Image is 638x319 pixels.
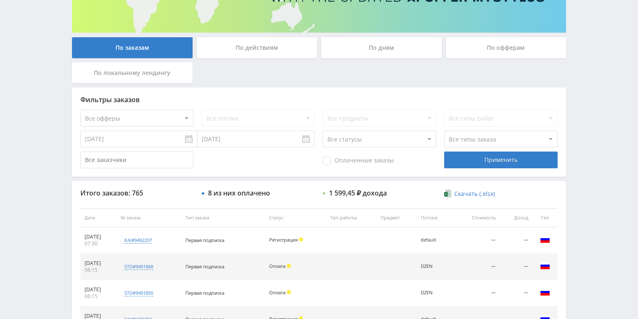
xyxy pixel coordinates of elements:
[453,227,500,254] td: —
[80,96,558,103] div: Фильтры заказов
[85,234,112,240] div: [DATE]
[453,254,500,280] td: —
[124,237,152,244] div: kai#9492207
[540,287,550,297] img: rus.png
[185,237,224,243] span: Первая подписка
[269,263,286,269] span: Оплата
[323,157,394,165] span: Оплаченные заказы
[181,208,265,227] th: Тип заказа
[85,293,112,300] div: 06:15
[116,208,181,227] th: № заказа
[269,237,298,243] span: Регистрация
[85,240,112,247] div: 07:30
[197,37,317,58] div: По действиям
[444,190,494,198] a: Скачать (.xlsx)
[80,189,193,197] div: Итого заказов: 765
[85,267,112,273] div: 06:15
[299,237,303,242] span: Холд
[80,208,116,227] th: Дата
[124,290,153,296] div: std#9491850
[453,208,500,227] th: Стоимость
[72,62,193,83] div: По локальному лендингу
[269,289,286,296] span: Оплата
[444,189,451,198] img: xlsx
[287,290,291,294] span: Холд
[208,189,270,197] div: 8 из них оплачено
[453,280,500,306] td: —
[421,237,449,243] div: default
[321,37,442,58] div: По дням
[421,290,449,296] div: DZEN
[72,37,193,58] div: По заказам
[454,190,495,197] span: Скачать (.xlsx)
[500,254,533,280] td: —
[85,286,112,293] div: [DATE]
[500,280,533,306] td: —
[421,264,449,269] div: DZEN
[500,208,533,227] th: Доход
[376,208,417,227] th: Предмет
[265,208,326,227] th: Статус
[446,37,566,58] div: По офферам
[185,263,224,270] span: Первая подписка
[124,263,153,270] div: std#9491868
[85,260,112,267] div: [DATE]
[533,208,558,227] th: Гео
[326,208,376,227] th: Тип работы
[287,264,291,268] span: Холд
[540,261,550,271] img: rus.png
[80,152,193,168] input: Все заказчики
[540,234,550,244] img: rus.png
[417,208,453,227] th: Потоки
[329,189,387,197] div: 1 599,45 ₽ дохода
[444,152,557,168] div: Применить
[500,227,533,254] td: —
[185,290,224,296] span: Первая подписка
